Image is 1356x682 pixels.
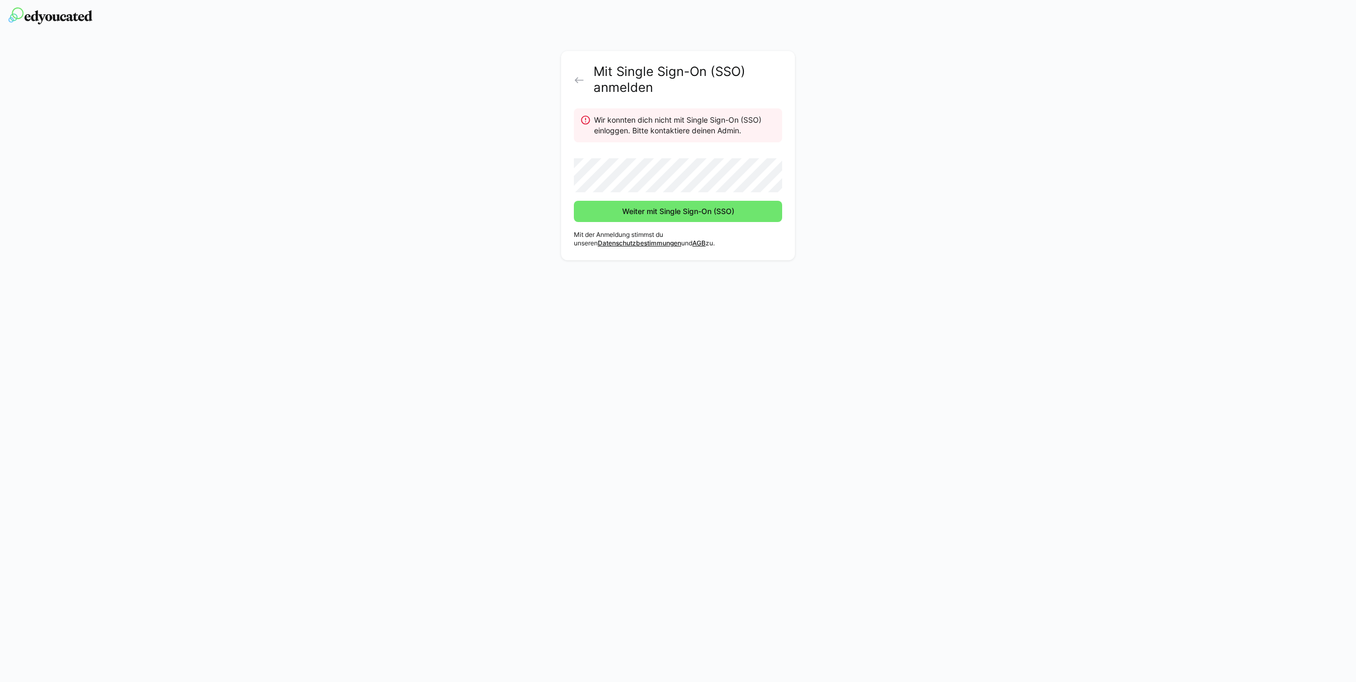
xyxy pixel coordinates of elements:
[594,64,782,96] h2: Mit Single Sign-On (SSO) anmelden
[598,239,681,247] a: Datenschutzbestimmungen
[621,206,736,217] span: Weiter mit Single Sign-On (SSO)
[574,201,782,222] button: Weiter mit Single Sign-On (SSO)
[9,7,92,24] img: edyoucated
[574,231,782,248] p: Mit der Anmeldung stimmst du unseren und zu.
[594,115,774,136] div: Wir konnten dich nicht mit Single Sign-On (SSO) einloggen. Bitte kontaktiere deinen Admin.
[692,239,706,247] a: AGB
